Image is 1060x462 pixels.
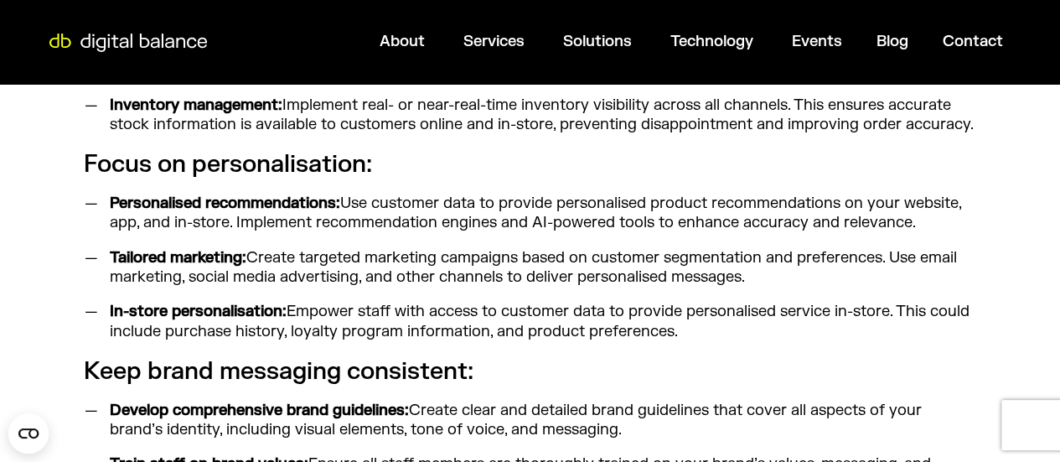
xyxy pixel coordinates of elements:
strong: Personalised recommendations: [110,194,340,213]
a: Blog [876,32,908,51]
strong: Inventory management: [110,96,282,115]
h3: Focus on personalisation: [84,149,976,179]
div: Menu Toggle [216,25,1016,58]
h3: Keep brand messaging consistent: [84,356,976,387]
li: Empower staff with access to customer data to provide personalised service in-store. This could i... [102,302,976,341]
a: Contact [943,32,1003,51]
a: Technology [670,32,753,51]
strong: In-store personalisation: [110,302,287,321]
a: Events [792,32,842,51]
li: Implement real- or near-real-time inventory visibility across all channels. This ensures accurate... [102,96,976,135]
nav: Menu [216,25,1016,58]
li: Use customer data to provide personalised product recommendations on your website, app, and in-st... [102,194,976,233]
strong: Tailored marketing: [110,248,246,267]
a: Services [463,32,525,51]
li: Create targeted marketing campaigns based on customer segmentation and preferences. Use email mar... [102,248,976,288]
li: Create clear and detailed brand guidelines that cover all aspects of your brand’s identity, inclu... [102,401,976,440]
a: About [380,32,425,51]
img: Digital Balance logo [42,34,215,52]
strong: Develop comprehensive brand guidelines: [110,401,409,420]
button: Open CMP widget [8,413,49,454]
a: Solutions [563,32,632,51]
